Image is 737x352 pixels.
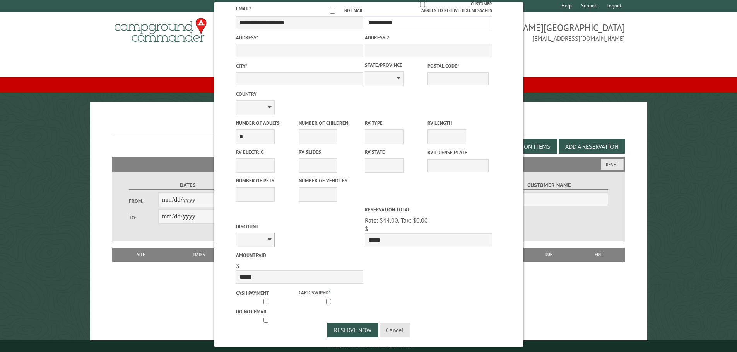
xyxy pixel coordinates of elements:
[112,15,209,45] img: Campground Commander
[112,114,625,136] h1: Reservations
[327,323,378,337] button: Reserve Now
[427,62,489,70] label: Postal Code
[321,7,363,14] label: No email
[365,119,426,127] label: RV Type
[129,214,158,221] label: To:
[299,119,360,127] label: Number of Children
[299,288,360,296] label: Card swiped
[299,177,360,184] label: Number of Vehicles
[321,9,344,14] input: No email
[365,206,492,213] label: Reservation Total
[524,248,573,262] th: Due
[328,288,330,294] a: ?
[236,148,297,156] label: RV Electric
[129,197,158,205] label: From:
[491,139,557,154] button: Edit Add-on Items
[601,159,624,170] button: Reset
[427,149,489,156] label: RV License Plate
[365,1,492,14] label: Customer agrees to receive text messages
[236,90,363,98] label: Country
[374,2,471,7] input: Customer agrees to receive text messages
[490,181,608,190] label: Customer Name
[236,119,297,127] label: Number of Adults
[236,62,363,70] label: City
[365,148,426,156] label: RV State
[236,223,363,230] label: Discount
[129,181,247,190] label: Dates
[236,289,297,297] label: Cash payment
[573,248,625,262] th: Edit
[365,225,368,233] span: $
[166,248,233,262] th: Dates
[116,248,166,262] th: Site
[299,148,360,156] label: RV Slides
[112,157,625,172] h2: Filters
[365,61,426,69] label: State/Province
[559,139,625,154] button: Add a Reservation
[236,34,363,41] label: Address
[236,177,297,184] label: Number of Pets
[236,5,251,12] label: Email
[380,323,410,337] button: Cancel
[236,262,239,270] span: $
[365,34,492,41] label: Address 2
[236,308,297,315] label: Do not email
[365,216,428,224] span: Rate: $44.00, Tax: $0.00
[427,119,489,127] label: RV Length
[236,252,363,259] label: Amount paid
[325,343,412,349] small: © Campground Commander LLC. All rights reserved.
